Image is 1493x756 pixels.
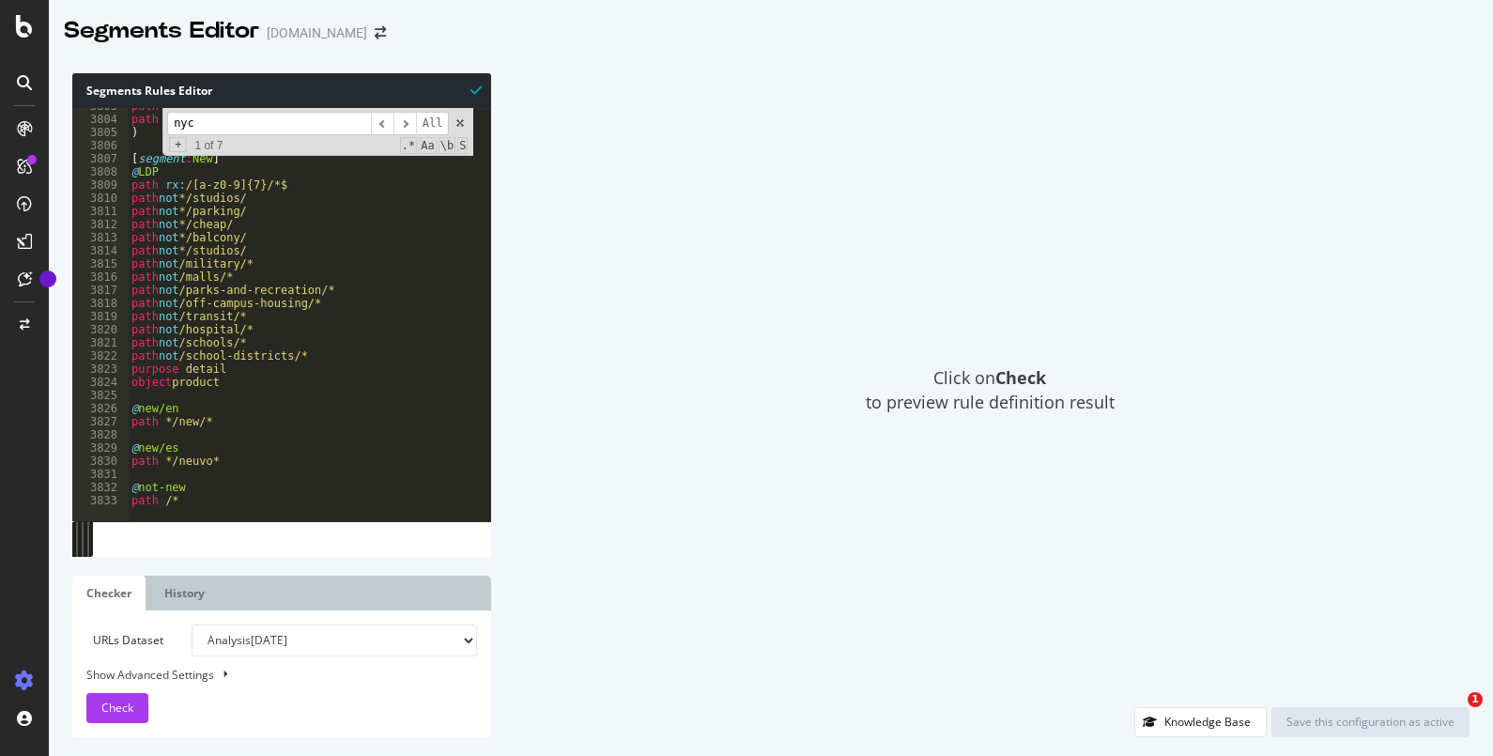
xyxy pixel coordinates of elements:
[866,366,1115,414] span: Click on to preview rule definition result
[72,73,491,108] div: Segments Rules Editor
[439,137,455,154] span: Whole Word Search
[72,152,129,165] div: 3807
[39,270,56,287] div: Tooltip anchor
[72,192,129,205] div: 3810
[72,666,463,684] div: Show Advanced Settings
[72,310,129,323] div: 3819
[101,700,133,716] span: Check
[267,23,367,42] div: [DOMAIN_NAME]
[72,494,129,507] div: 3833
[72,349,129,363] div: 3822
[470,81,482,99] span: Syntax is valid
[72,284,129,297] div: 3817
[72,257,129,270] div: 3815
[1164,714,1251,730] div: Knowledge Base
[416,112,450,135] span: Alt-Enter
[72,126,129,139] div: 3805
[72,270,129,284] div: 3816
[457,137,468,154] span: Search In Selection
[419,137,436,154] span: CaseSensitive Search
[72,625,177,656] label: URLs Dataset
[72,455,129,468] div: 3830
[72,244,129,257] div: 3814
[72,402,129,415] div: 3826
[72,165,129,178] div: 3808
[371,112,393,135] span: ​
[64,15,259,47] div: Segments Editor
[72,231,129,244] div: 3813
[72,336,129,349] div: 3821
[72,363,129,376] div: 3823
[995,366,1046,389] strong: Check
[72,205,129,218] div: 3811
[187,139,230,152] span: 1 of 7
[400,137,417,154] span: RegExp Search
[72,218,129,231] div: 3812
[1134,714,1267,730] a: Knowledge Base
[1271,707,1470,737] button: Save this configuration as active
[72,113,129,126] div: 3804
[72,428,129,441] div: 3828
[150,576,219,610] a: History
[1468,692,1483,707] span: 1
[72,389,129,402] div: 3825
[72,178,129,192] div: 3809
[86,693,148,723] button: Check
[72,441,129,455] div: 3829
[72,376,129,389] div: 3824
[72,139,129,152] div: 3806
[1134,707,1267,737] button: Knowledge Base
[1429,692,1474,737] iframe: Intercom live chat
[393,112,416,135] span: ​
[167,112,371,135] input: Search for
[72,576,146,610] a: Checker
[72,297,129,310] div: 3818
[72,481,129,494] div: 3832
[1286,714,1455,730] div: Save this configuration as active
[72,323,129,336] div: 3820
[375,26,386,39] div: arrow-right-arrow-left
[72,415,129,428] div: 3827
[169,137,187,152] span: Toggle Replace mode
[72,468,129,481] div: 3831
